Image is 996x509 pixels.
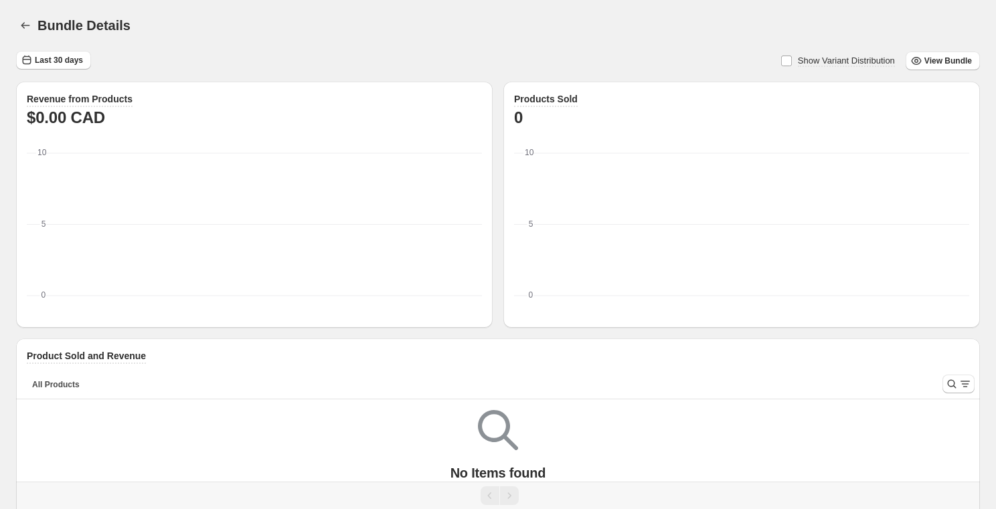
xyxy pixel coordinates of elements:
[450,465,546,481] p: No Items found
[41,290,46,300] text: 0
[514,107,523,128] h2: 0
[37,17,131,33] h1: Bundle Details
[16,51,91,70] button: Last 30 days
[27,92,133,106] h3: Revenue from Products
[942,375,975,393] button: Search and filter results
[906,52,980,70] button: View Bundle
[478,410,518,450] img: Empty search results
[27,349,146,363] h3: Product Sold and Revenue
[798,56,895,66] span: Show Variant Distribution
[37,148,47,157] text: 10
[514,92,578,106] h3: Products Sold
[529,290,533,300] text: 0
[16,482,980,509] nav: Pagination
[529,219,533,229] text: 5
[41,219,46,229] text: 5
[924,56,972,66] span: View Bundle
[525,148,534,157] text: 10
[35,55,83,66] span: Last 30 days
[27,107,105,128] h2: $0.00 CAD
[32,379,80,390] span: All Products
